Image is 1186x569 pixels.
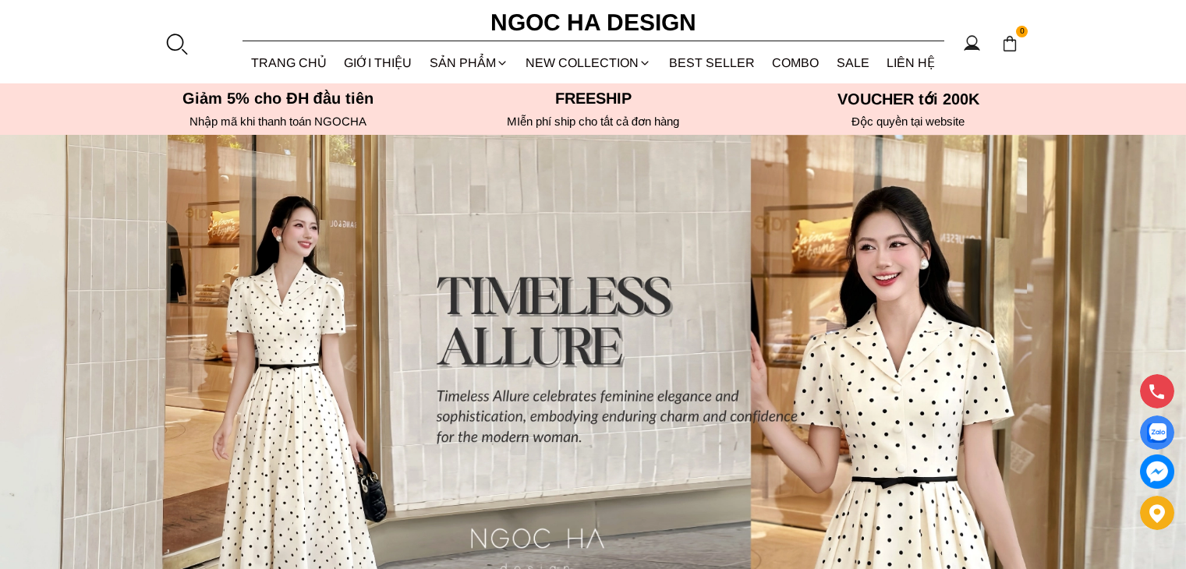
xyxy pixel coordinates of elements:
img: Display image [1147,423,1167,443]
a: Ngoc Ha Design [476,4,710,41]
a: GIỚI THIỆU [335,42,421,83]
h6: MIễn phí ship cho tất cả đơn hàng [441,115,746,129]
font: Freeship [555,90,632,107]
a: Display image [1140,415,1174,450]
a: NEW COLLECTION [517,42,660,83]
font: Giảm 5% cho ĐH đầu tiên [182,90,374,107]
font: Nhập mã khi thanh toán NGOCHA [189,115,366,128]
h5: VOUCHER tới 200K [756,90,1061,108]
a: LIÊN HỆ [878,42,944,83]
a: SALE [828,42,879,83]
a: Combo [763,42,828,83]
h6: Độc quyền tại website [756,115,1061,129]
a: TRANG CHỦ [243,42,336,83]
img: img-CART-ICON-ksit0nf1 [1001,35,1018,52]
div: SẢN PHẨM [421,42,518,83]
a: BEST SELLER [660,42,764,83]
span: 0 [1016,26,1028,38]
a: messenger [1140,454,1174,489]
